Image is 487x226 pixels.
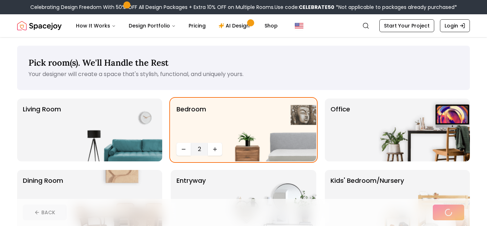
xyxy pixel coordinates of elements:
span: Pick room(s). We'll Handle the Rest [29,57,169,68]
p: Your designer will create a space that's stylish, functional, and uniquely yours. [29,70,458,79]
a: Login [440,19,470,32]
p: Bedroom [176,104,206,140]
nav: Global [17,14,470,37]
button: Design Portfolio [123,19,181,33]
span: *Not applicable to packages already purchased* [334,4,457,11]
span: Use code: [275,4,334,11]
a: Spacejoy [17,19,62,33]
p: Office [330,104,350,156]
span: 2 [194,145,205,154]
img: United States [295,21,303,30]
a: Pricing [183,19,211,33]
img: Office [379,99,470,161]
b: CELEBRATE50 [299,4,334,11]
button: Increase quantity [208,143,222,156]
a: Shop [259,19,283,33]
img: Bedroom [225,99,316,161]
a: AI Design [213,19,257,33]
button: Decrease quantity [176,143,191,156]
button: How It Works [70,19,122,33]
p: Living Room [23,104,61,156]
nav: Main [70,19,283,33]
img: Spacejoy Logo [17,19,62,33]
div: Celebrating Design Freedom With 50% OFF All Design Packages + Extra 10% OFF on Multiple Rooms. [30,4,457,11]
img: Living Room [71,99,162,161]
a: Start Your Project [379,19,434,32]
